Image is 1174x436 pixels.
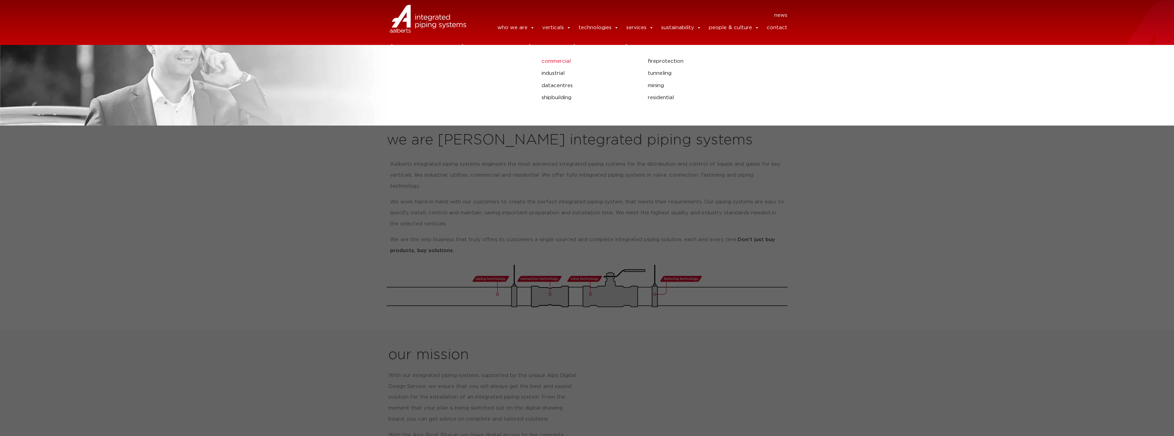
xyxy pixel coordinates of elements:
[661,21,701,35] a: sustainability
[542,21,571,35] a: verticals
[648,81,956,90] a: mining
[542,93,638,102] a: shipbuilding
[542,57,638,66] a: commercial
[390,159,784,192] p: Aalberts integrated piping systems engineers the most advanced integrated piping systems for the ...
[579,21,619,35] a: technologies
[390,197,784,229] p: We work hand-in-hand with our customers to create the perfect integrated piping system, that meet...
[774,10,787,21] a: news
[497,21,535,35] a: who we are
[476,10,788,21] nav: Menu
[388,347,590,363] h2: our mission
[648,69,956,78] a: tunneling
[390,234,784,256] p: We are the only business that truly offers its customers a single sourced and complete integrated...
[767,21,787,35] a: contact
[626,21,654,35] a: services
[709,21,759,35] a: people & culture
[648,93,956,102] a: residential
[542,81,638,90] a: datacentres
[542,69,638,78] a: industrial
[387,132,788,149] h2: we are [PERSON_NAME] integrated piping systems
[648,57,956,66] a: fireprotection
[388,370,579,425] p: With our integrated piping systems, supported by the unique Aips Digital Design Service, we ensur...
